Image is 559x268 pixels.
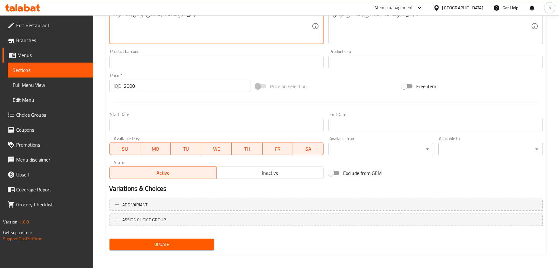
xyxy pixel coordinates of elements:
[234,144,260,153] span: TH
[114,12,312,41] textarea: کێکێ دەوڵەمەند بە تامی لۆتس بیسکۆف
[112,144,138,153] span: SU
[2,137,93,152] a: Promotions
[263,143,293,155] button: FR
[16,126,88,134] span: Coupons
[3,235,43,243] a: Support.OpsPlatform
[270,82,307,90] span: Price on selection
[13,66,88,74] span: Sections
[333,12,531,41] textarea: کێکێ دەوڵەمەند بە تامی بسکیتی لۆتس.
[438,143,543,155] div: ​
[16,141,88,148] span: Promotions
[109,199,543,211] button: Add variant
[293,143,324,155] button: SA
[328,143,433,155] div: ​
[328,56,543,68] input: Please enter product sku
[442,4,483,11] div: [GEOGRAPHIC_DATA]
[375,4,413,12] div: Menu-management
[2,182,93,197] a: Coverage Report
[123,201,148,209] span: Add variant
[109,56,324,68] input: Please enter product barcode
[17,51,88,59] span: Menus
[296,144,321,153] span: SA
[13,81,88,89] span: Full Menu View
[201,143,232,155] button: WE
[109,239,214,250] button: Update
[16,36,88,44] span: Branches
[19,218,29,226] span: 1.0.0
[265,144,291,153] span: FR
[8,92,93,107] a: Edit Menu
[2,33,93,48] a: Branches
[216,167,324,179] button: Inactive
[416,82,436,90] span: Free item
[140,143,171,155] button: MO
[114,241,209,248] span: Update
[173,144,199,153] span: TU
[109,214,543,226] button: ASSIGN CHOICE GROUP
[548,4,551,11] span: h
[124,80,251,92] input: Please enter price
[232,143,262,155] button: TH
[204,144,229,153] span: WE
[13,96,88,104] span: Edit Menu
[109,143,140,155] button: SU
[8,63,93,78] a: Sections
[109,167,217,179] button: Active
[112,168,214,177] span: Active
[16,201,88,208] span: Grocery Checklist
[3,218,18,226] span: Version:
[109,184,543,193] h2: Variations & Choices
[16,111,88,119] span: Choice Groups
[171,143,201,155] button: TU
[2,122,93,137] a: Coupons
[219,168,321,177] span: Inactive
[3,228,32,237] span: Get support on:
[16,171,88,178] span: Upsell
[8,78,93,92] a: Full Menu View
[2,152,93,167] a: Menu disclaimer
[2,48,93,63] a: Menus
[343,169,382,177] span: Exclude from GEM
[143,144,168,153] span: MO
[114,82,122,90] p: IQD
[2,18,93,33] a: Edit Restaurant
[2,197,93,212] a: Grocery Checklist
[16,21,88,29] span: Edit Restaurant
[2,167,93,182] a: Upsell
[2,107,93,122] a: Choice Groups
[16,156,88,163] span: Menu disclaimer
[16,186,88,193] span: Coverage Report
[123,216,166,224] span: ASSIGN CHOICE GROUP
